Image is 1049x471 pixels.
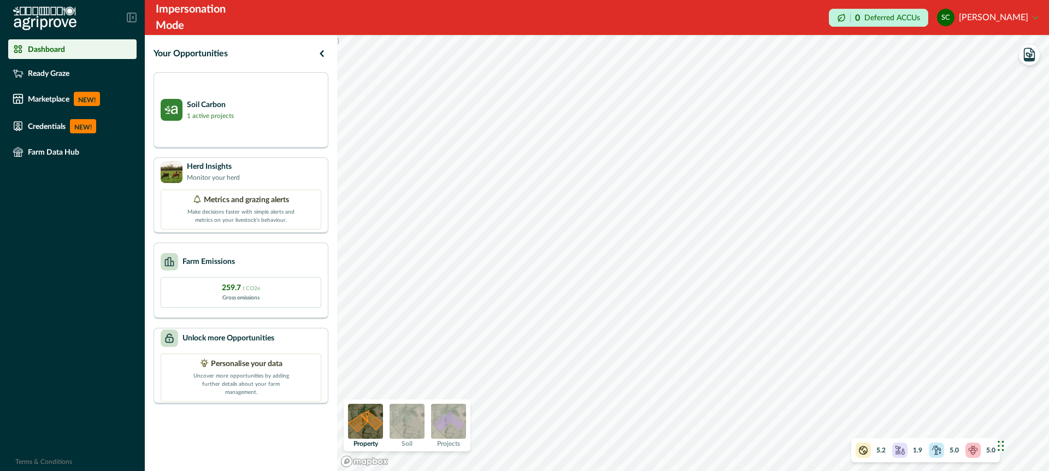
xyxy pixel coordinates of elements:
p: NEW! [70,119,96,133]
p: 5.0 [986,445,995,455]
div: Drag [998,429,1004,462]
span: t CO2e [243,286,260,291]
button: simon costello[PERSON_NAME] [937,4,1038,31]
p: Dashboard [28,45,65,54]
a: CredentialsNEW! [8,115,137,138]
a: Farm Data Hub [8,142,137,162]
p: 259.7 [222,282,260,294]
p: Property [353,440,378,447]
a: Ready Graze [8,63,137,83]
div: Impersonation Mode [156,1,254,34]
p: 0 [855,14,860,22]
p: Your Opportunities [154,47,228,60]
p: Herd Insights [187,161,240,173]
a: Mapbox logo [340,455,388,468]
p: Deferred ACCUs [864,14,920,22]
p: Personalise your data [211,358,282,370]
p: 5.2 [876,445,886,455]
p: Make decisions faster with simple alerts and metrics on your livestock’s behaviour. [186,206,296,225]
p: 5.0 [950,445,959,455]
a: Terms & Conditions [15,458,72,465]
img: property preview [348,404,383,439]
p: Monitor your herd [187,173,240,182]
p: Marketplace [28,95,69,103]
p: Soil [402,440,412,447]
p: Unlock more Opportunities [182,333,274,344]
p: Uncover more opportunities by adding further details about your farm management. [186,370,296,397]
img: soil preview [390,404,425,439]
a: Dashboard [8,39,137,59]
canvas: Map [337,35,1049,471]
p: Gross emissions [222,294,260,302]
p: 1 active projects [187,111,234,121]
img: Logo [13,7,76,31]
p: Projects [437,440,460,447]
p: NEW! [74,92,100,106]
p: Ready Graze [28,69,69,78]
p: Farm Emissions [182,256,235,268]
p: Farm Data Hub [28,148,79,156]
iframe: Chat Widget [994,419,1049,471]
p: 1.9 [913,445,922,455]
p: Soil Carbon [187,99,234,111]
img: projects preview [431,404,466,439]
a: MarketplaceNEW! [8,87,137,110]
p: Metrics and grazing alerts [204,195,289,206]
p: Credentials [28,122,66,131]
